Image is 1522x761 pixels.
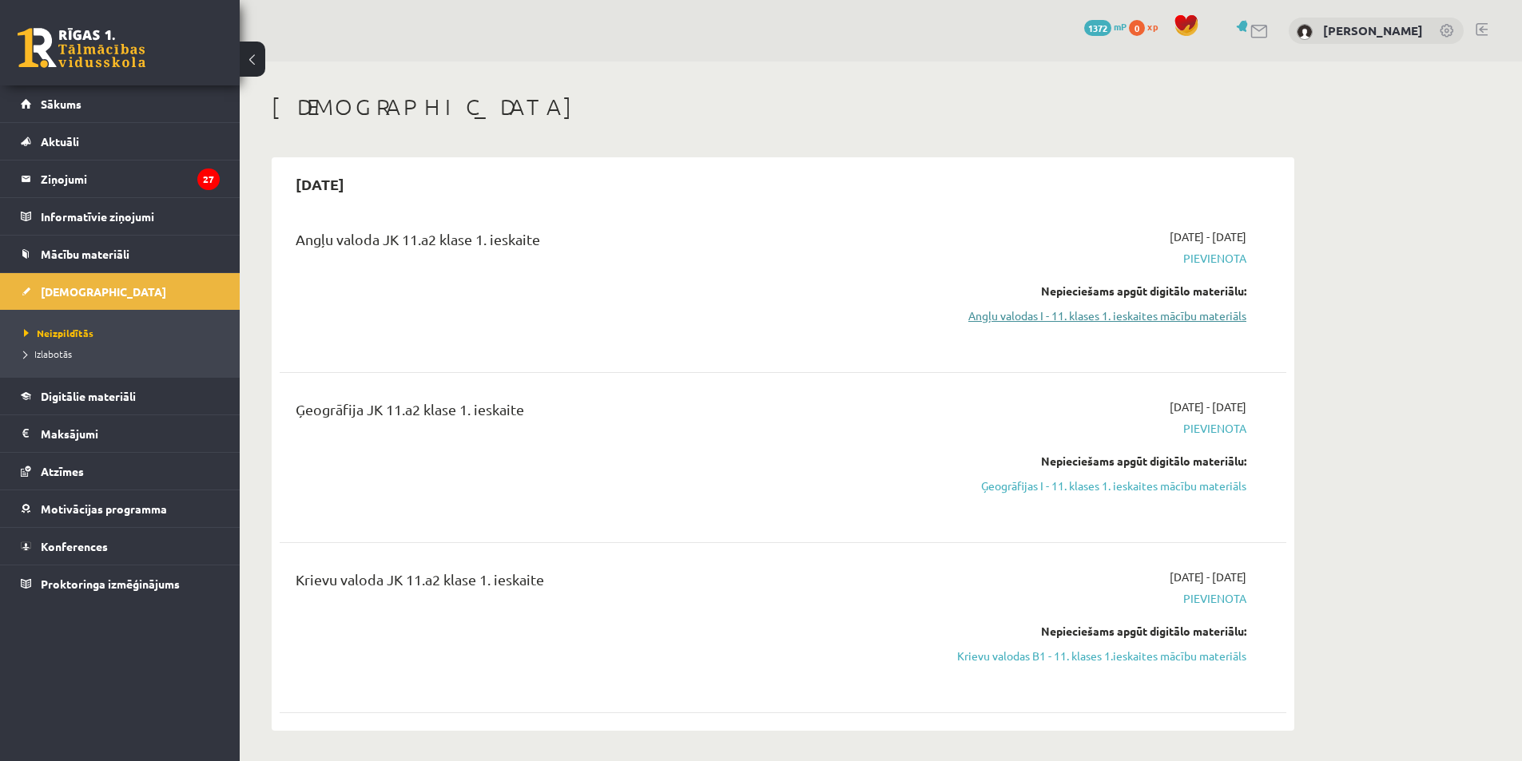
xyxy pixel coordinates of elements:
[945,478,1246,494] a: Ģeogrāfijas I - 11. klases 1. ieskaites mācību materiāls
[945,420,1246,437] span: Pievienota
[1170,398,1246,415] span: [DATE] - [DATE]
[41,464,84,478] span: Atzīmes
[21,490,220,527] a: Motivācijas programma
[945,453,1246,470] div: Nepieciešams apgūt digitālo materiālu:
[945,283,1246,299] div: Nepieciešams apgūt digitālo materiālu:
[1297,24,1313,40] img: Toms Vilnis Pujiņš
[41,501,167,516] span: Motivācijas programma
[41,284,166,299] span: [DEMOGRAPHIC_DATA]
[1170,569,1246,585] span: [DATE] - [DATE]
[41,97,81,111] span: Sākums
[41,247,129,261] span: Mācību materiāli
[1129,20,1145,36] span: 0
[1323,22,1423,38] a: [PERSON_NAME]
[21,528,220,565] a: Konferences
[24,347,224,361] a: Izlabotās
[1170,228,1246,245] span: [DATE] - [DATE]
[41,539,108,553] span: Konferences
[296,569,921,598] div: Krievu valoda JK 11.a2 klase 1. ieskaite
[21,453,220,489] a: Atzīmes
[41,198,220,235] legend: Informatīvie ziņojumi
[24,326,224,340] a: Neizpildītās
[1114,20,1127,33] span: mP
[1084,20,1127,33] a: 1372 mP
[945,648,1246,664] a: Krievu valodas B1 - 11. klases 1.ieskaites mācību materiāls
[21,123,220,160] a: Aktuāli
[1084,20,1111,36] span: 1372
[1147,20,1158,33] span: xp
[41,389,136,403] span: Digitālie materiāli
[18,28,145,68] a: Rīgas 1. Tālmācības vidusskola
[272,93,1294,121] h1: [DEMOGRAPHIC_DATA]
[41,415,220,452] legend: Maksājumi
[296,228,921,258] div: Angļu valoda JK 11.a2 klase 1. ieskaite
[21,161,220,197] a: Ziņojumi27
[945,590,1246,607] span: Pievienota
[21,85,220,122] a: Sākums
[945,307,1246,324] a: Angļu valodas I - 11. klases 1. ieskaites mācību materiāls
[21,198,220,235] a: Informatīvie ziņojumi
[21,273,220,310] a: [DEMOGRAPHIC_DATA]
[21,415,220,452] a: Maksājumi
[41,577,180,591] span: Proktoringa izmēģinājums
[21,565,220,602] a: Proktoringa izmēģinājums
[21,236,220,272] a: Mācību materiāli
[24,347,72,360] span: Izlabotās
[41,161,220,197] legend: Ziņojumi
[41,134,79,149] span: Aktuāli
[296,398,921,428] div: Ģeogrāfija JK 11.a2 klase 1. ieskaite
[945,623,1246,640] div: Nepieciešams apgūt digitālo materiālu:
[21,378,220,414] a: Digitālie materiāli
[197,168,220,190] i: 27
[1129,20,1166,33] a: 0 xp
[945,250,1246,267] span: Pievienota
[280,165,360,203] h2: [DATE]
[24,327,93,339] span: Neizpildītās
